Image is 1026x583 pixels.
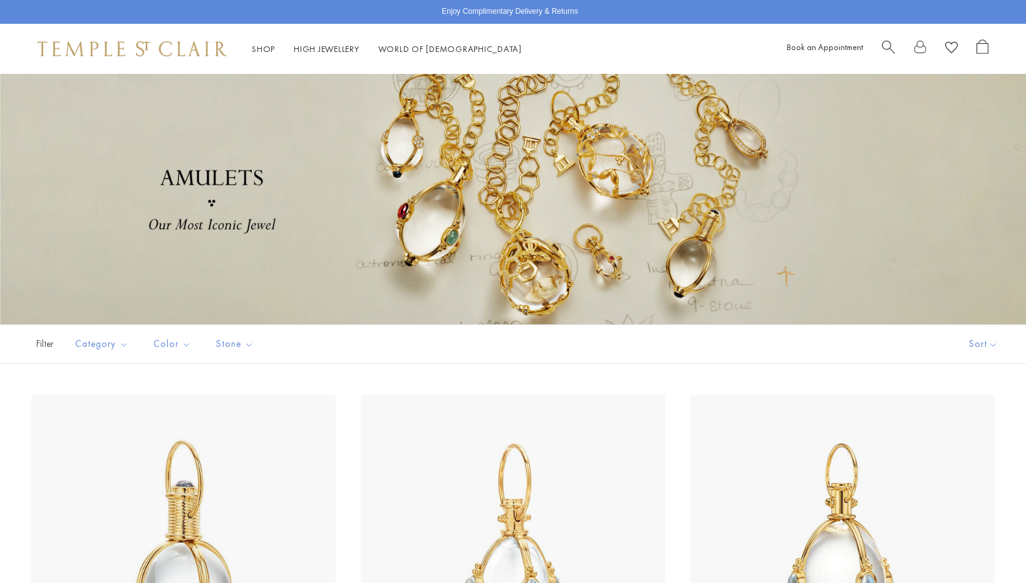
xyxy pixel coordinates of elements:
[252,43,275,54] a: ShopShop
[207,330,263,358] button: Stone
[210,336,263,352] span: Stone
[442,6,578,18] p: Enjoy Complimentary Delivery & Returns
[38,41,227,56] img: Temple St. Clair
[882,39,895,59] a: Search
[787,41,863,53] a: Book an Appointment
[69,336,138,352] span: Category
[378,43,522,54] a: World of [DEMOGRAPHIC_DATA]World of [DEMOGRAPHIC_DATA]
[963,524,1013,570] iframe: Gorgias live chat messenger
[144,330,200,358] button: Color
[945,39,958,59] a: View Wishlist
[294,43,360,54] a: High JewelleryHigh Jewellery
[941,325,1026,363] button: Show sort by
[66,330,138,358] button: Category
[977,39,988,59] a: Open Shopping Bag
[252,41,522,57] nav: Main navigation
[147,336,200,352] span: Color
